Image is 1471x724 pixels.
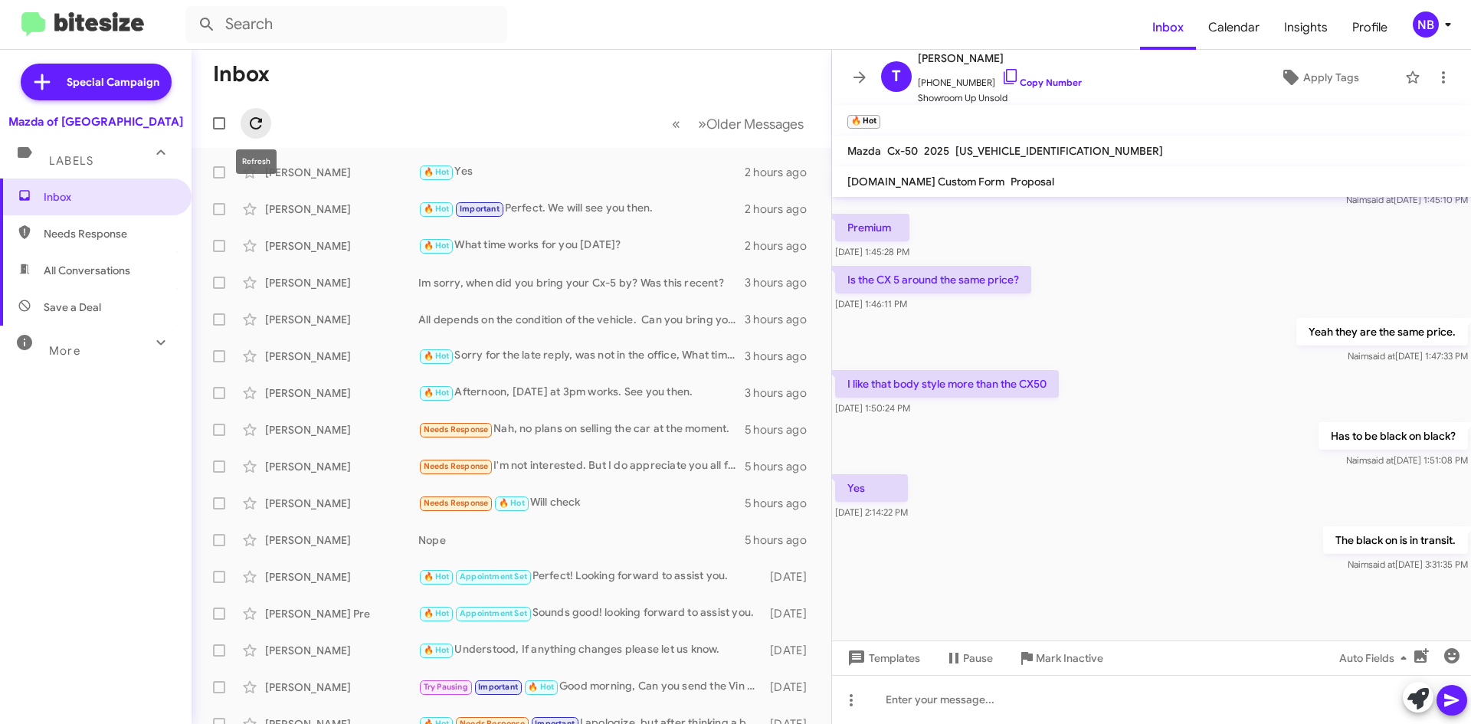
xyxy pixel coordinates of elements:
span: 🔥 Hot [424,572,450,581]
h1: Inbox [213,62,270,87]
span: Profile [1340,5,1400,50]
span: Special Campaign [67,74,159,90]
span: Older Messages [706,116,804,133]
span: 🔥 Hot [424,388,450,398]
span: More [49,344,80,358]
div: 5 hours ago [745,422,819,437]
div: Sorry for the late reply, was not in the office, What time are you available to bring the vehicle... [418,347,745,365]
button: Previous [663,108,690,139]
div: 3 hours ago [745,312,819,327]
span: Needs Response [44,226,174,241]
span: 🔥 Hot [424,645,450,655]
div: 2 hours ago [745,201,819,217]
div: [PERSON_NAME] [265,680,418,695]
div: Good morning, Can you send the Vin and miles to your vehicle? [418,678,762,696]
span: Appointment Set [460,608,527,618]
span: 🔥 Hot [424,241,450,251]
div: [PERSON_NAME] [265,532,418,548]
div: [PERSON_NAME] [265,201,418,217]
span: said at [1368,350,1395,362]
p: Yes [835,474,908,502]
div: [DATE] [762,680,819,695]
a: Special Campaign [21,64,172,100]
p: Has to be black on black? [1319,422,1468,450]
div: Mazda of [GEOGRAPHIC_DATA] [8,114,183,129]
span: [DATE] 1:45:28 PM [835,246,909,257]
span: [DATE] 1:46:11 PM [835,298,907,310]
div: What time works for you [DATE]? [418,237,745,254]
span: Mazda [847,144,881,158]
div: 2 hours ago [745,165,819,180]
div: 5 hours ago [745,496,819,511]
div: Refresh [236,149,277,174]
div: [PERSON_NAME] [265,459,418,474]
span: said at [1367,454,1394,466]
div: 2 hours ago [745,238,819,254]
div: [PERSON_NAME] [265,165,418,180]
span: Needs Response [424,461,489,471]
span: Important [478,682,518,692]
span: Naim [DATE] 3:31:35 PM [1348,559,1468,570]
div: Nope [418,532,745,548]
span: 🔥 Hot [424,204,450,214]
div: Perfect. We will see you then. [418,200,745,218]
span: Mark Inactive [1036,644,1103,672]
button: Apply Tags [1240,64,1397,91]
div: Yes [418,163,745,181]
span: All Conversations [44,263,130,278]
div: [PERSON_NAME] [265,349,418,364]
div: [PERSON_NAME] [265,422,418,437]
div: NB [1413,11,1439,38]
small: 🔥 Hot [847,115,880,129]
span: 🔥 Hot [528,682,554,692]
a: Copy Number [1001,77,1082,88]
div: 3 hours ago [745,385,819,401]
span: 🔥 Hot [499,498,525,508]
a: Inbox [1140,5,1196,50]
button: Templates [832,644,932,672]
span: Needs Response [424,498,489,508]
div: [DATE] [762,606,819,621]
div: Afternoon, [DATE] at 3pm works. See you then. [418,384,745,401]
span: 🔥 Hot [424,608,450,618]
span: Auto Fields [1339,644,1413,672]
div: Nah, no plans on selling the car at the moment. [418,421,745,438]
span: 🔥 Hot [424,351,450,361]
div: [PERSON_NAME] [265,569,418,585]
p: I like that body style more than the CX50 [835,370,1059,398]
button: Auto Fields [1327,644,1425,672]
div: [PERSON_NAME] [265,238,418,254]
div: All depends on the condition of the vehicle. Can you bring your vehicle by? [418,312,745,327]
div: Sounds good! looking forward to assist you. [418,604,762,622]
span: Needs Response [424,424,489,434]
div: Understood, If anything changes please let us know. [418,641,762,659]
a: Insights [1272,5,1340,50]
span: said at [1368,559,1395,570]
div: [PERSON_NAME] [265,496,418,511]
span: Naim [DATE] 1:51:08 PM [1346,454,1468,466]
div: 5 hours ago [745,459,819,474]
span: Showroom Up Unsold [918,90,1082,106]
span: Templates [844,644,920,672]
span: Inbox [44,189,174,205]
p: Premium [835,214,909,241]
div: [PERSON_NAME] [265,312,418,327]
span: [DATE] 1:50:24 PM [835,402,910,414]
input: Search [185,6,507,43]
span: [DATE] 2:14:22 PM [835,506,908,518]
nav: Page navigation example [663,108,813,139]
span: 2025 [924,144,949,158]
button: Pause [932,644,1005,672]
div: Will check [418,494,745,512]
span: Important [460,204,500,214]
span: Pause [963,644,993,672]
span: Proposal [1011,175,1054,188]
div: [PERSON_NAME] [265,385,418,401]
span: Naim [DATE] 1:47:33 PM [1348,350,1468,362]
span: [US_VEHICLE_IDENTIFICATION_NUMBER] [955,144,1163,158]
span: T [892,64,901,89]
button: Mark Inactive [1005,644,1116,672]
a: Calendar [1196,5,1272,50]
div: I'm not interested. But I do appreciate you all for taking such good care of my car. I'll be in s... [418,457,745,475]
